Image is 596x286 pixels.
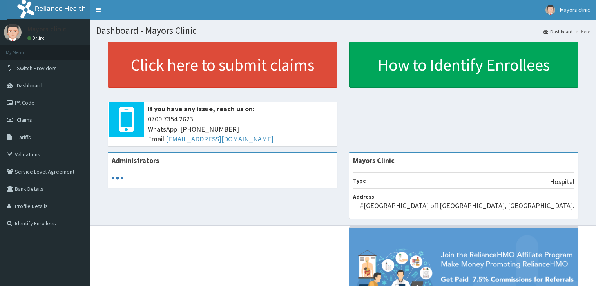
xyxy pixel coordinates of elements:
b: Address [353,193,374,200]
a: Dashboard [543,28,572,35]
img: User Image [545,5,555,15]
span: Dashboard [17,82,42,89]
p: #[GEOGRAPHIC_DATA] off [GEOGRAPHIC_DATA], [GEOGRAPHIC_DATA]. [360,201,574,211]
span: Switch Providers [17,65,57,72]
a: Click here to submit claims [108,42,337,88]
a: How to Identify Enrollees [349,42,579,88]
b: Administrators [112,156,159,165]
p: Mayors clinic [27,25,66,33]
a: Online [27,35,46,41]
span: Mayors clinic [560,6,590,13]
p: Hospital [550,177,574,187]
b: If you have any issue, reach us on: [148,104,255,113]
li: Here [573,28,590,35]
span: 0700 7354 2623 WhatsApp: [PHONE_NUMBER] Email: [148,114,333,144]
span: Tariffs [17,134,31,141]
span: Claims [17,116,32,123]
strong: Mayors Clinic [353,156,395,165]
h1: Dashboard - Mayors Clinic [96,25,590,36]
img: User Image [4,24,22,41]
b: Type [353,177,366,184]
svg: audio-loading [112,172,123,184]
a: [EMAIL_ADDRESS][DOMAIN_NAME] [166,134,274,143]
